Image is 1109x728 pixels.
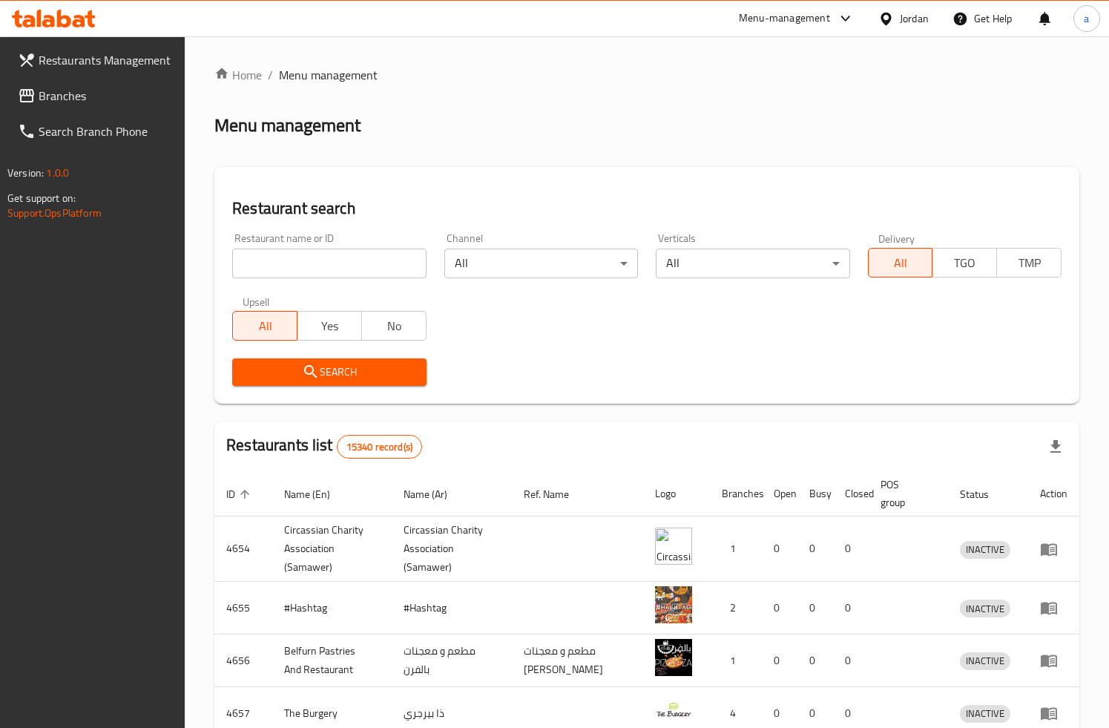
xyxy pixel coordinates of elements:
div: Export file [1038,429,1073,465]
th: Open [762,471,797,517]
span: Yes [303,315,356,337]
img: #Hashtag [655,586,692,623]
td: مطعم و معجنات [PERSON_NAME] [512,634,643,687]
td: 0 [797,634,833,687]
span: Search [244,363,414,381]
td: ​Circassian ​Charity ​Association​ (Samawer) [392,517,511,582]
td: 0 [762,634,797,687]
div: All [444,249,638,278]
div: Jordan [900,10,929,27]
div: All [656,249,849,278]
span: All [875,252,927,274]
td: #Hashtag [392,582,511,634]
td: 0 [797,517,833,582]
nav: breadcrumb [214,66,1079,84]
td: #Hashtag [272,582,392,634]
td: 0 [762,582,797,634]
td: ​Circassian ​Charity ​Association​ (Samawer) [272,517,392,582]
span: INACTIVE [960,705,1010,722]
span: POS group [881,476,930,511]
div: Menu-management [739,10,830,27]
td: 1 [710,634,762,687]
span: INACTIVE [960,600,1010,617]
div: Total records count [337,435,422,459]
div: Menu [1040,652,1067,669]
div: INACTIVE [960,652,1010,670]
span: All [239,315,292,337]
a: Restaurants Management [6,42,185,78]
span: 15340 record(s) [338,440,421,454]
div: Menu [1040,599,1067,617]
a: Home [214,66,262,84]
h2: Menu management [214,114,361,137]
span: Status [960,485,1008,503]
td: مطعم و معجنات بالفرن [392,634,511,687]
span: Ref. Name [524,485,588,503]
span: TGO [938,252,991,274]
span: TMP [1003,252,1056,274]
th: Closed [833,471,869,517]
td: 0 [833,517,869,582]
td: 4654 [214,517,272,582]
h2: Restaurants list [226,434,422,459]
th: Action [1028,471,1079,517]
th: Busy [797,471,833,517]
div: Menu [1040,704,1067,722]
button: Yes [297,311,362,341]
td: 0 [762,517,797,582]
span: Name (En) [284,485,349,503]
th: Branches [710,471,762,517]
img: ​Circassian ​Charity ​Association​ (Samawer) [655,528,692,565]
span: Get support on: [7,188,76,208]
td: Belfurn Pastries And Restaurant [272,634,392,687]
td: 0 [833,634,869,687]
li: / [268,66,273,84]
button: TGO [932,248,997,278]
button: Search [232,358,426,386]
span: INACTIVE [960,541,1010,558]
span: Branches [39,87,174,105]
span: Search Branch Phone [39,122,174,140]
td: 2 [710,582,762,634]
div: INACTIVE [960,600,1010,617]
label: Delivery [878,233,915,243]
span: Version: [7,163,44,183]
a: Support.OpsPlatform [7,203,102,223]
td: 0 [797,582,833,634]
span: Restaurants Management [39,51,174,69]
span: a [1084,10,1089,27]
td: 0 [833,582,869,634]
span: ID [226,485,254,503]
th: Logo [643,471,710,517]
label: Upsell [243,296,270,306]
button: TMP [996,248,1062,278]
div: INACTIVE [960,541,1010,559]
td: 4655 [214,582,272,634]
td: 4656 [214,634,272,687]
button: All [868,248,933,278]
span: 1.0.0 [46,163,69,183]
a: Branches [6,78,185,114]
button: All [232,311,297,341]
input: Search for restaurant name or ID.. [232,249,426,278]
h2: Restaurant search [232,197,1062,220]
span: Name (Ar) [404,485,467,503]
td: 1 [710,517,762,582]
img: Belfurn Pastries And Restaurant [655,639,692,676]
span: INACTIVE [960,652,1010,669]
div: Menu [1040,540,1067,558]
button: No [361,311,427,341]
a: Search Branch Phone [6,114,185,149]
span: Menu management [279,66,378,84]
span: No [368,315,421,337]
